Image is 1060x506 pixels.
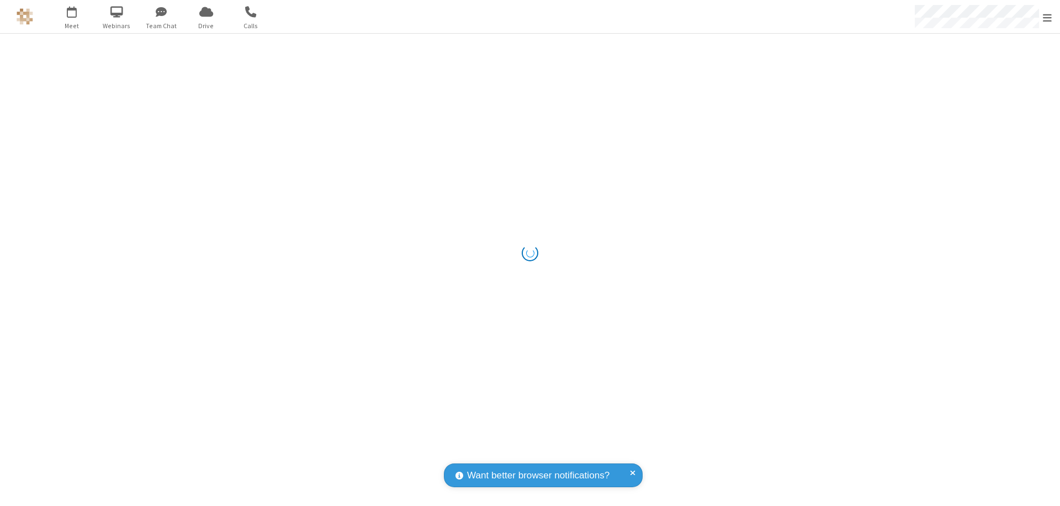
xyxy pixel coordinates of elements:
[185,21,227,31] span: Drive
[96,21,137,31] span: Webinars
[141,21,182,31] span: Team Chat
[467,468,609,483] span: Want better browser notifications?
[17,8,33,25] img: QA Selenium DO NOT DELETE OR CHANGE
[230,21,272,31] span: Calls
[51,21,93,31] span: Meet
